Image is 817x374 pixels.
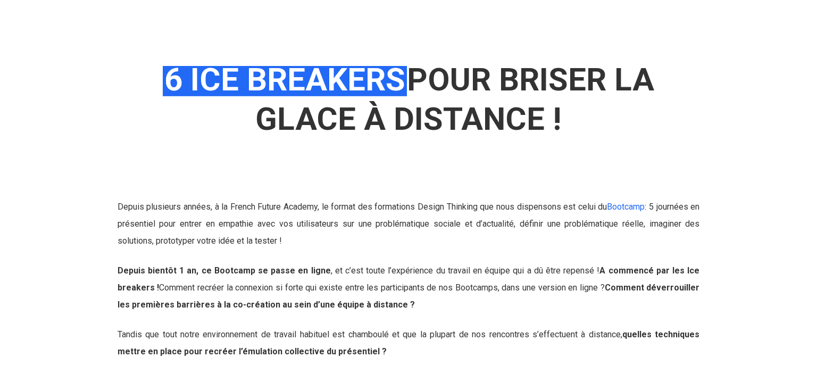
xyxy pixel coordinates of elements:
strong: Depuis bientôt 1 an, ce Bootcamp se passe en ligne [118,265,331,276]
strong: POUR BRISER LA GLACE À DISTANCE ! [163,61,654,138]
span: Comment recréer la connexion si forte qui existe entre les participants de nos Bootcamps, dans un... [118,282,700,310]
span: : 5 journées en présentiel pour entrer en empathie avec vos utilisateurs sur une problématique so... [118,202,700,246]
strong: A commencé par les Ice breakers ! [118,265,700,293]
strong: Comment déverrouiller les premières barrières à la co-création au sein d’une équipe à distance ? [118,282,700,310]
a: Bootcamp [607,202,645,212]
span: Depuis plusieurs années, à la French Future Academy, le format des formations Design Thinking que... [118,202,645,212]
span: Tandis que tout notre environnement de travail habituel est chamboulé et que la plupart de nos re... [118,329,700,356]
span: , et c’est toute l’expérience du travail en équipe qui a dû être repensé ! [118,265,700,293]
em: 6 ICE BREAKERS [163,61,407,98]
strong: quelles techniques mettre en place pour recréer l’émulation collective du présentiel ? [118,329,700,356]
